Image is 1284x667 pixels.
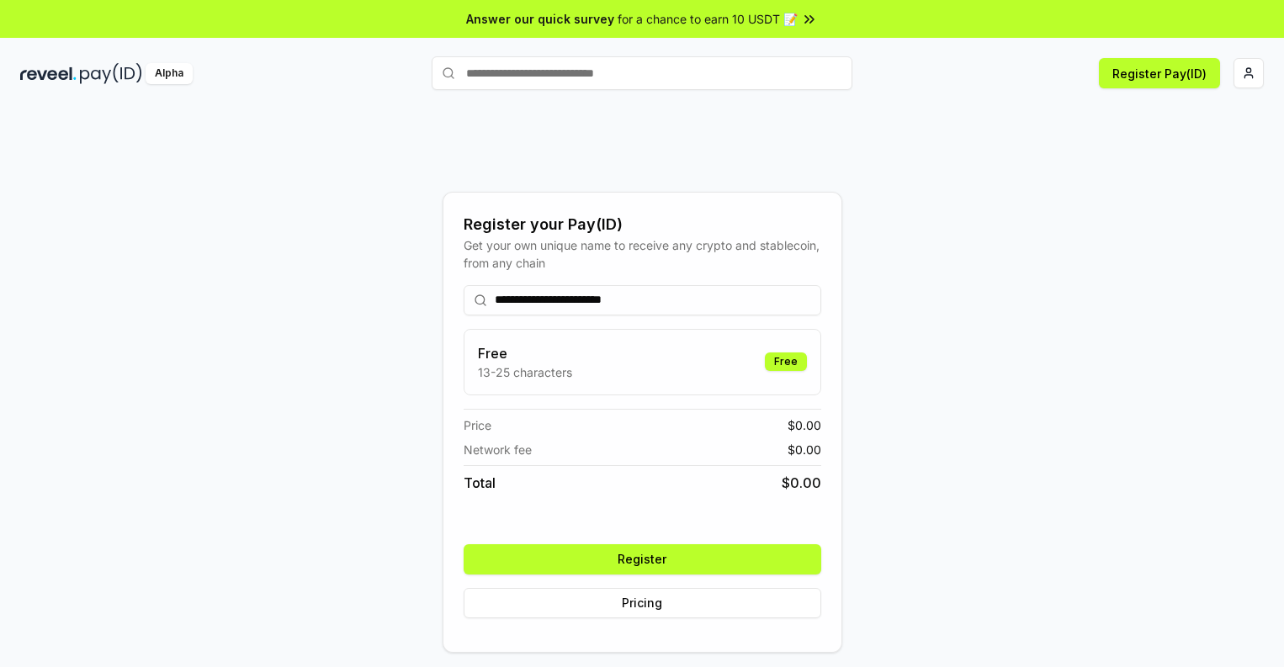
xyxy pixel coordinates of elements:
[478,343,572,363] h3: Free
[464,416,491,434] span: Price
[618,10,798,28] span: for a chance to earn 10 USDT 📝
[464,588,821,618] button: Pricing
[782,473,821,493] span: $ 0.00
[464,441,532,458] span: Network fee
[1099,58,1220,88] button: Register Pay(ID)
[146,63,193,84] div: Alpha
[788,416,821,434] span: $ 0.00
[464,544,821,574] button: Register
[478,363,572,381] p: 13-25 characters
[464,473,496,493] span: Total
[464,236,821,272] div: Get your own unique name to receive any crypto and stablecoin, from any chain
[464,213,821,236] div: Register your Pay(ID)
[765,352,807,371] div: Free
[80,63,142,84] img: pay_id
[20,63,77,84] img: reveel_dark
[466,10,614,28] span: Answer our quick survey
[788,441,821,458] span: $ 0.00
